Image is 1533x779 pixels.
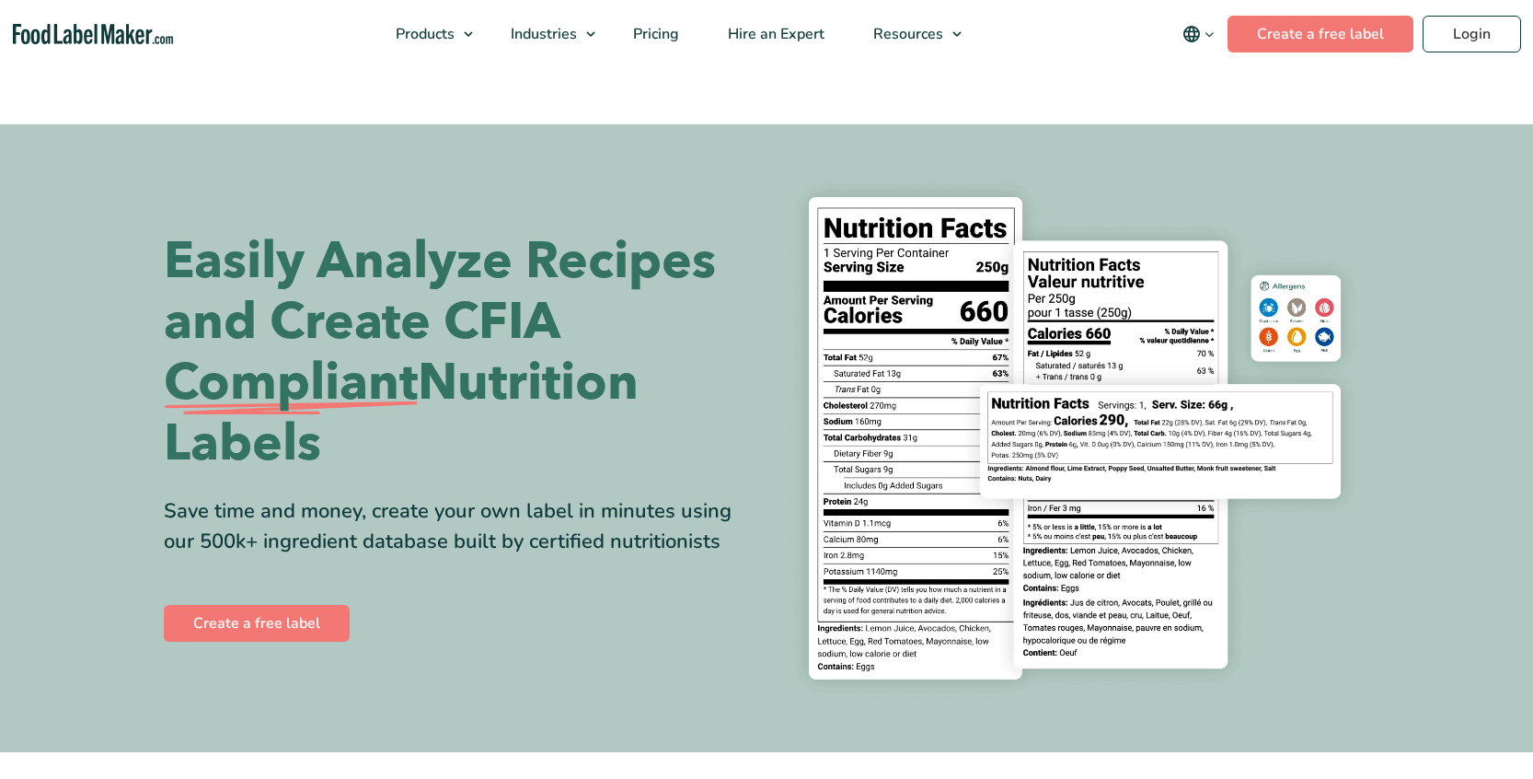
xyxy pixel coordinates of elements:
span: Products [390,24,456,44]
div: Save time and money, create your own label in minutes using our 500k+ ingredient database built b... [164,496,753,557]
span: Industries [505,24,579,44]
span: Compliant [164,353,418,413]
span: Pricing [628,24,681,44]
a: Create a free label [164,605,350,642]
span: Hire an Expert [722,24,826,44]
span: Resources [868,24,945,44]
a: Login [1423,16,1521,52]
a: Create a free label [1228,16,1413,52]
h1: Easily Analyze Recipes and Create CFIA Nutrition Labels [164,231,753,474]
